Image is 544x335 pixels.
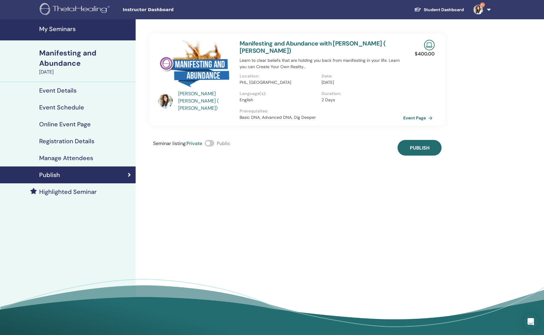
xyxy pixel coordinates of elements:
h4: Online Event Page [39,121,91,128]
a: Manifesting and Abundance with [PERSON_NAME] ( [PERSON_NAME]) [240,40,385,55]
p: English [240,97,318,103]
img: logo.png [40,3,112,17]
img: Live Online Seminar [424,40,435,50]
div: [DATE] [39,68,132,76]
h4: Highlighted Seminar [39,188,97,195]
span: Seminar listing : [153,140,187,147]
h4: Publish [39,171,60,179]
img: default.jpg [473,5,483,14]
span: Public [217,140,230,147]
a: Student Dashboard [409,4,469,15]
div: Open Intercom Messenger [524,314,538,329]
img: graduation-cap-white.svg [414,7,421,12]
p: 2 Days [322,97,400,103]
a: Event Page [403,113,435,122]
p: Date : [322,73,400,79]
button: Publish [398,140,442,156]
p: PHL, [GEOGRAPHIC_DATA] [240,79,318,86]
p: Location : [240,73,318,79]
p: Learn to clear beliefs that are holding you back from manifesting in your life. Learn you can Cre... [240,57,403,70]
span: Private [187,140,202,147]
p: Basic DNA, Advanced DNA, Dig Deeper [240,114,403,121]
div: Manifesting and Abundance [39,48,132,68]
span: Instructor Dashboard [123,7,213,13]
p: Duration : [322,90,400,97]
h4: Manage Attendees [39,154,93,162]
p: Prerequisites : [240,108,403,114]
p: Language(s) : [240,90,318,97]
h4: My Seminars [39,25,132,33]
p: [DATE] [322,79,400,86]
span: 9+ [480,2,485,7]
h4: Event Schedule [39,104,84,111]
h4: Event Details [39,87,77,94]
h4: Registration Details [39,137,94,145]
a: Manifesting and Abundance[DATE] [36,48,136,76]
span: Publish [410,145,429,151]
img: default.jpg [158,94,173,108]
p: $ 400.00 [415,50,435,58]
img: Manifesting and Abundance [158,40,232,92]
a: [PERSON_NAME] [PERSON_NAME] ( [PERSON_NAME]) [178,90,234,112]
